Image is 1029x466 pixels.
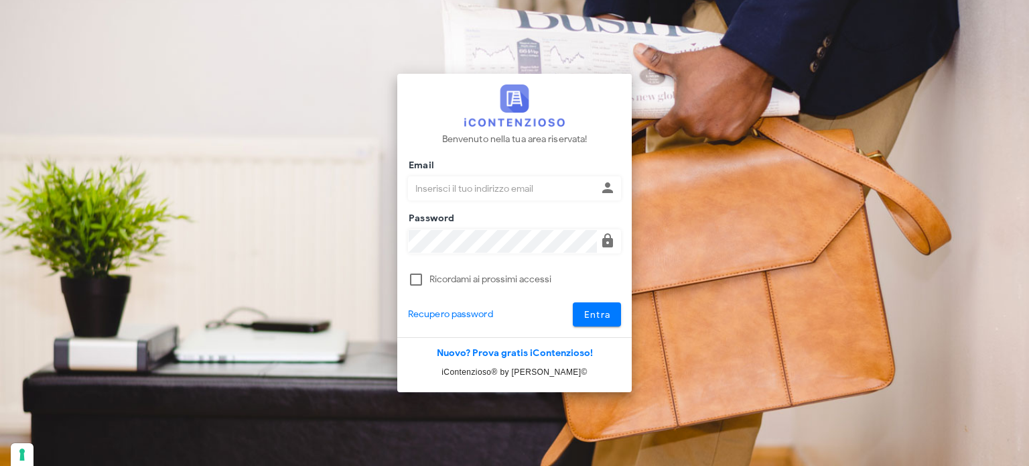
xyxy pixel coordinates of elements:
[408,307,493,322] a: Recupero password
[584,309,611,321] span: Entra
[573,302,622,327] button: Entra
[397,365,632,379] p: iContenzioso® by [PERSON_NAME]©
[405,212,455,225] label: Password
[409,177,597,200] input: Inserisci il tuo indirizzo email
[405,159,434,172] label: Email
[437,347,593,359] a: Nuovo? Prova gratis iContenzioso!
[442,132,588,147] p: Benvenuto nella tua area riservata!
[11,443,33,466] button: Le tue preferenze relative al consenso per le tecnologie di tracciamento
[429,273,621,286] label: Ricordami ai prossimi accessi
